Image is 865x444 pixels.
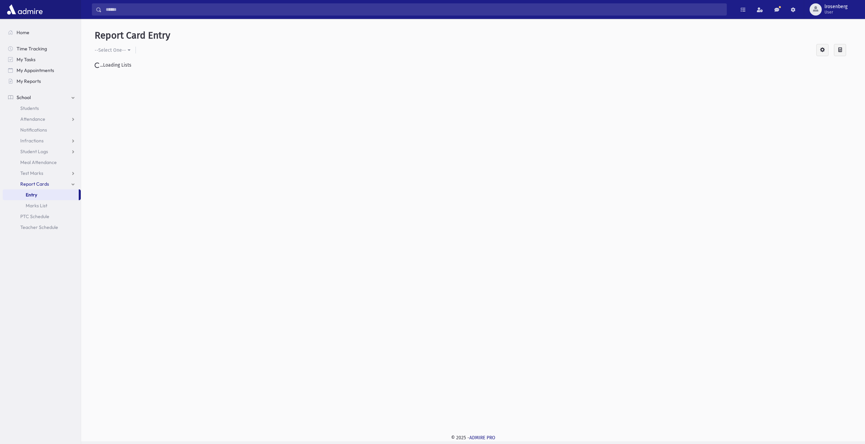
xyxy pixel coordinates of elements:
a: Students [3,103,81,114]
span: Student Logs [20,148,48,155]
span: Meal Attendance [20,159,57,165]
span: Teacher Schedule [20,224,58,230]
a: Notifications [3,124,81,135]
span: PTC Schedule [20,213,49,219]
a: Test Marks [3,168,81,179]
div: © 2025 - [92,434,854,441]
span: School [17,94,31,100]
span: User [824,9,847,15]
input: Search [102,3,726,16]
span: My Appointments [17,67,54,73]
a: PTC Schedule [3,211,81,222]
h5: Report Card Entry [95,30,851,41]
a: School [3,92,81,103]
span: Time Tracking [17,46,47,52]
span: Notifications [20,127,47,133]
a: Teacher Schedule [3,222,81,233]
a: Time Tracking [3,43,81,54]
a: Entry [3,189,79,200]
a: My Reports [3,76,81,87]
span: Report Cards [20,181,49,187]
div: --Select One-- [95,47,126,54]
a: Marks List [3,200,81,211]
a: My Tasks [3,54,81,65]
div: Configure [816,44,829,56]
a: Meal Attendance [3,157,81,168]
span: My Reports [17,78,41,84]
a: Report Cards [3,179,81,189]
span: My Tasks [17,56,35,63]
button: --Select One-- [95,44,135,56]
span: Entry [26,192,37,198]
a: Attendance [3,114,81,124]
span: Infractions [20,138,44,144]
a: My Appointments [3,65,81,76]
a: Student Logs [3,146,81,157]
div: Calculate Averages [834,44,846,56]
span: Home [17,29,29,36]
img: AdmirePro [5,3,44,16]
span: Marks List [26,203,47,209]
span: Test Marks [20,170,43,176]
span: Students [20,105,39,111]
a: Home [3,27,81,38]
a: Infractions [3,135,81,146]
span: Attendance [20,116,45,122]
span: lrosenberg [824,4,847,9]
a: ADMIRE PRO [469,435,495,441]
div: ...Loading Lists [95,62,851,69]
